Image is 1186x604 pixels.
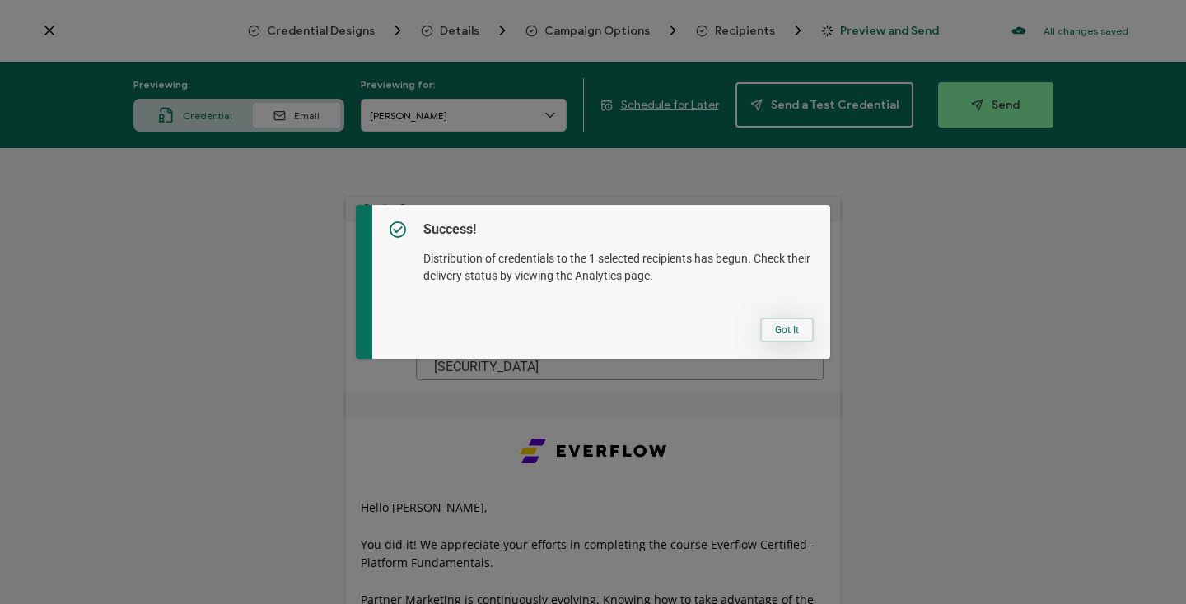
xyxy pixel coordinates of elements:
div: dialog [356,205,830,359]
p: Distribution of credentials to the 1 selected recipients has begun. Check their delivery status b... [423,238,814,285]
iframe: Chat Widget [1104,525,1186,604]
h5: Success! [423,221,814,238]
button: Got It [760,318,814,342]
